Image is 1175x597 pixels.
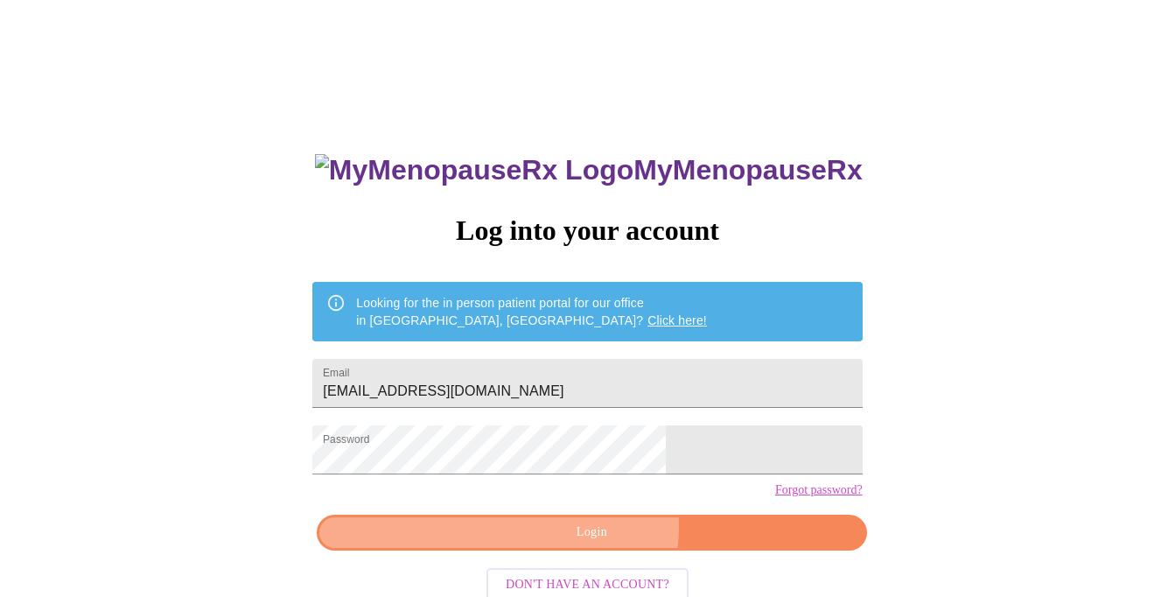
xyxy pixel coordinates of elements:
[356,287,707,336] div: Looking for the in person patient portal for our office in [GEOGRAPHIC_DATA], [GEOGRAPHIC_DATA]?
[337,522,846,544] span: Login
[775,483,863,497] a: Forgot password?
[315,154,633,186] img: MyMenopauseRx Logo
[315,154,863,186] h3: MyMenopauseRx
[312,214,862,247] h3: Log into your account
[482,576,693,591] a: Don't have an account?
[506,574,669,596] span: Don't have an account?
[317,515,866,551] button: Login
[647,313,707,327] a: Click here!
